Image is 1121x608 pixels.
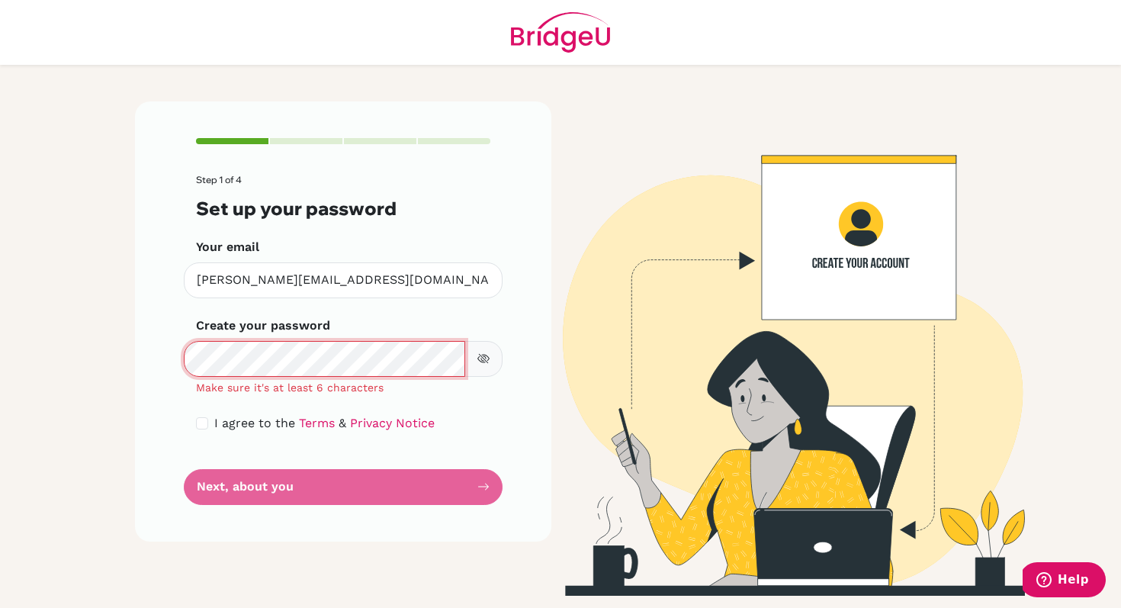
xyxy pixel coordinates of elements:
label: Create your password [196,317,330,335]
div: Make sure it's at least 6 characters [184,380,503,396]
span: Step 1 of 4 [196,174,242,185]
iframe: Opens a widget where you can find more information [1023,562,1106,600]
span: I agree to the [214,416,295,430]
a: Terms [299,416,335,430]
h3: Set up your password [196,198,490,220]
span: & [339,416,346,430]
label: Your email [196,238,259,256]
input: Insert your email* [184,262,503,298]
a: Privacy Notice [350,416,435,430]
